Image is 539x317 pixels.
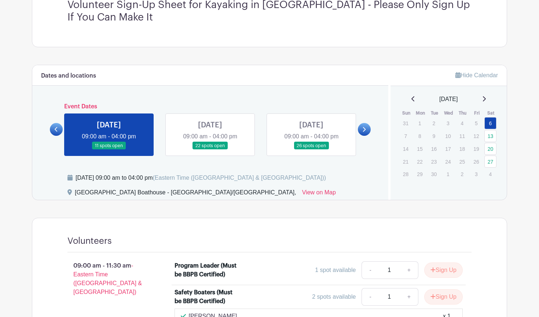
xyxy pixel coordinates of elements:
[56,258,163,299] p: 09:00 am - 11:30 am
[399,109,414,117] th: Sun
[413,109,428,117] th: Mon
[414,118,426,129] p: 1
[442,143,454,154] p: 17
[362,288,378,306] a: -
[442,156,454,167] p: 24
[470,156,482,167] p: 26
[455,72,498,78] a: Hide Calendar
[400,261,418,279] a: +
[41,72,96,79] h6: Dates and locations
[470,109,484,117] th: Fri
[439,95,458,104] span: [DATE]
[400,156,412,167] p: 21
[428,156,440,167] p: 23
[442,130,454,142] p: 10
[414,130,426,142] p: 8
[302,188,336,200] a: View on Map
[456,168,468,180] p: 2
[470,168,482,180] p: 3
[424,289,463,305] button: Sign Up
[63,103,358,110] h6: Event Dates
[175,261,238,279] div: Program Leader (Must be BBPB Certified)
[414,156,426,167] p: 22
[428,168,440,180] p: 30
[456,156,468,167] p: 25
[456,118,468,129] p: 4
[470,130,482,142] p: 12
[400,168,412,180] p: 28
[456,130,468,142] p: 11
[362,261,378,279] a: -
[414,168,426,180] p: 29
[428,118,440,129] p: 2
[67,236,112,246] h4: Volunteers
[400,288,418,306] a: +
[428,109,442,117] th: Tue
[153,175,326,181] span: (Eastern Time ([GEOGRAPHIC_DATA] & [GEOGRAPHIC_DATA]))
[414,143,426,154] p: 15
[484,130,496,142] a: 13
[428,130,440,142] p: 9
[470,118,482,129] p: 5
[400,130,412,142] p: 7
[484,168,496,180] p: 4
[484,143,496,155] a: 20
[441,109,456,117] th: Wed
[484,109,498,117] th: Sat
[76,174,326,182] div: [DATE] 09:00 am to 04:00 pm
[428,143,440,154] p: 16
[75,188,296,200] div: [GEOGRAPHIC_DATA] Boathouse - [GEOGRAPHIC_DATA]/[GEOGRAPHIC_DATA],
[456,109,470,117] th: Thu
[456,143,468,154] p: 18
[442,168,454,180] p: 1
[442,118,454,129] p: 3
[484,156,496,168] a: 27
[424,262,463,278] button: Sign Up
[315,266,356,275] div: 1 spot available
[470,143,482,154] p: 19
[400,118,412,129] p: 31
[484,117,496,129] a: 6
[312,292,356,301] div: 2 spots available
[400,143,412,154] p: 14
[175,288,238,306] div: Safety Boaters (Must be BBPB Certified)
